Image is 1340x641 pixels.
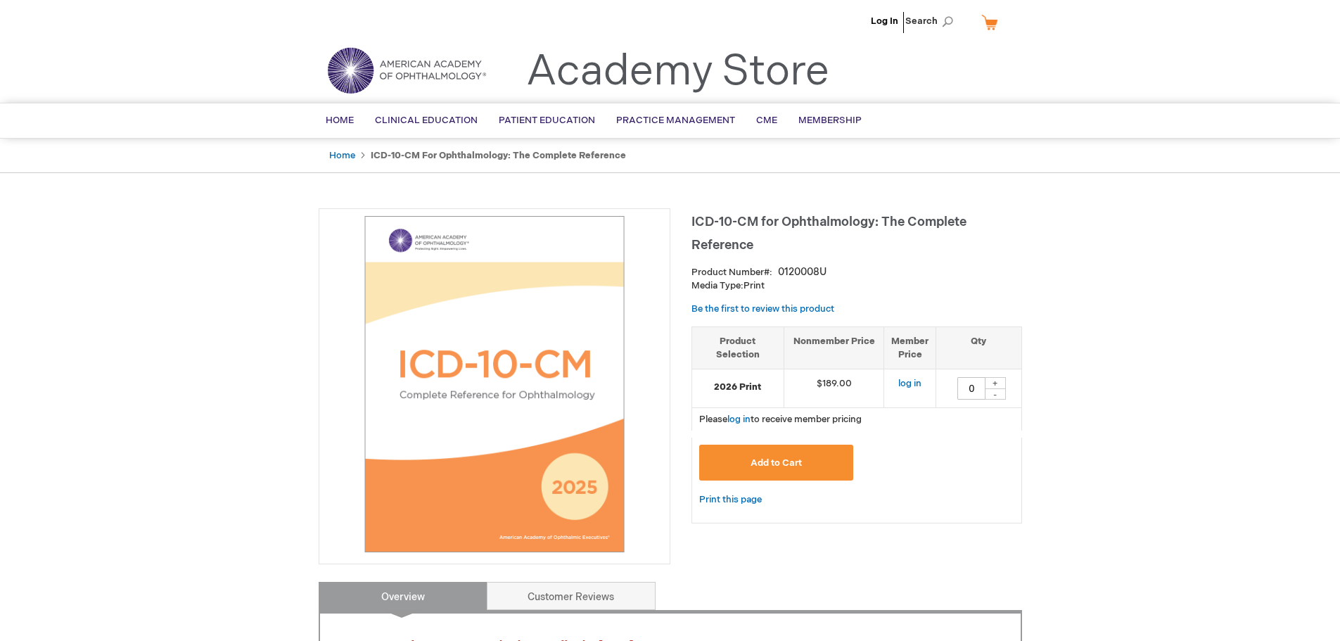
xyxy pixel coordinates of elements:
[329,150,355,161] a: Home
[884,326,936,369] th: Member Price
[699,414,862,425] span: Please to receive member pricing
[936,326,1021,369] th: Qty
[691,279,1022,293] p: Print
[326,216,663,552] img: ICD-10-CM for Ophthalmology: The Complete Reference
[499,115,595,126] span: Patient Education
[526,46,829,97] a: Academy Store
[727,414,751,425] a: log in
[326,115,354,126] span: Home
[692,326,784,369] th: Product Selection
[371,150,626,161] strong: ICD-10-CM for Ophthalmology: The Complete Reference
[691,280,744,291] strong: Media Type:
[871,15,898,27] a: Log In
[699,491,762,509] a: Print this page
[691,215,966,253] span: ICD-10-CM for Ophthalmology: The Complete Reference
[691,303,834,315] a: Be the first to review this product
[985,377,1006,389] div: +
[616,115,735,126] span: Practice Management
[784,369,884,408] td: $189.00
[798,115,862,126] span: Membership
[699,381,777,394] strong: 2026 Print
[487,582,656,610] a: Customer Reviews
[375,115,478,126] span: Clinical Education
[905,7,959,35] span: Search
[957,377,985,400] input: Qty
[985,388,1006,400] div: -
[784,326,884,369] th: Nonmember Price
[898,378,921,389] a: log in
[778,265,827,279] div: 0120008U
[319,582,487,610] a: Overview
[756,115,777,126] span: CME
[699,445,854,481] button: Add to Cart
[691,267,772,278] strong: Product Number
[751,457,802,469] span: Add to Cart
